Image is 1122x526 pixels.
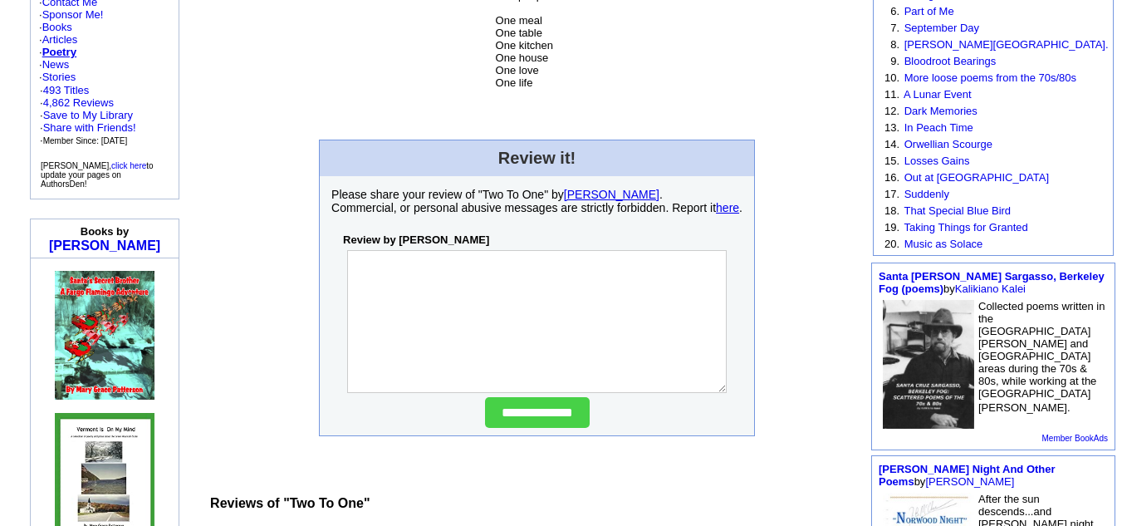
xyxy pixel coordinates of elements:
font: 14. [884,138,899,150]
a: Santa [PERSON_NAME] Sargasso, Berkeley Fog (poems) [879,270,1105,295]
font: 8. [890,38,899,51]
a: 4,862 Reviews [43,96,114,109]
img: shim.gif [105,263,106,268]
font: by [879,463,1056,488]
a: [PERSON_NAME] Night And Other Poems [879,463,1056,488]
font: Collected poems written in the [GEOGRAPHIC_DATA][PERSON_NAME] and [GEOGRAPHIC_DATA] areas during ... [978,300,1105,414]
font: 10. [884,71,899,84]
p: Please share your review of "Two To One" by . Commercial, or personal abusive messages are strict... [331,188,742,214]
a: Articles [42,33,78,46]
a: That Special Blue Bird [904,204,1011,217]
a: Part of Me [904,5,954,17]
img: 80371.jpg [55,271,154,400]
a: Taking Things for Granted [904,221,1027,234]
a: here [716,201,739,214]
a: [PERSON_NAME] [925,475,1014,488]
img: shim.gif [106,263,107,268]
a: Bloodroot Bearings [904,55,997,67]
a: News [42,58,70,71]
font: Member Since: [DATE] [43,136,128,145]
font: 16. [884,171,899,184]
img: shim.gif [55,400,56,408]
b: Books by [81,225,130,238]
a: Share with Friends! [43,121,136,134]
font: 13. [884,121,899,134]
a: Stories [42,71,76,83]
b: Review by [PERSON_NAME] [343,234,489,246]
img: shim.gif [103,263,104,268]
font: 18. [884,204,899,217]
font: 9. [890,55,899,67]
font: Reviews of "Two To One" [210,496,370,510]
a: Kalikiano Kalei [955,283,1026,295]
a: click here [111,161,146,170]
font: 19. [884,221,899,234]
a: [PERSON_NAME][GEOGRAPHIC_DATA]. [904,38,1109,51]
font: 17. [884,188,899,200]
a: Suddenly [904,188,949,200]
font: 12. [884,105,899,117]
a: [PERSON_NAME] [49,238,160,253]
a: Music as Solace [904,238,983,250]
font: 7. [890,22,899,34]
a: Poetry [42,46,76,58]
img: 73585.jpg [883,300,974,429]
font: 6. [890,5,899,17]
a: Out at [GEOGRAPHIC_DATA] [904,171,1049,184]
a: [PERSON_NAME] [564,188,659,201]
a: 493 Titles [43,84,90,96]
font: 15. [884,155,899,167]
a: Sponsor Me! [42,8,104,21]
img: shim.gif [104,263,105,268]
a: Books [42,21,72,33]
font: by [879,270,1105,295]
a: In Peach Time [904,121,973,134]
a: Orwellian Scourge [904,138,992,150]
font: [PERSON_NAME], to update your pages on AuthorsDen! [41,161,154,189]
font: · · [40,84,136,146]
a: Member BookAds [1042,434,1108,443]
a: September Day [904,22,979,34]
font: 20. [884,238,899,250]
a: A Lunar Event [904,88,972,101]
a: Losses Gains [904,155,970,167]
font: 11. [884,88,899,101]
font: · · · [40,109,136,146]
a: Save to My Library [43,109,133,121]
a: Dark Memories [904,105,977,117]
a: More loose poems from the 70s/80s [904,71,1076,84]
td: Review it! [320,140,755,177]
